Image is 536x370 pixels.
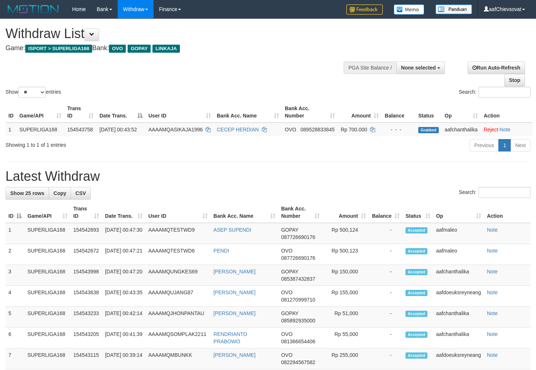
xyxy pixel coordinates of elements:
select: Showentries [18,87,46,98]
td: 154542693 [71,223,102,244]
th: Trans ID: activate to sort column ascending [71,202,102,223]
td: [DATE] 00:39:14 [102,348,146,369]
a: [PERSON_NAME] [214,289,256,295]
td: 5 [5,307,24,328]
a: Previous [469,139,499,152]
span: Copy 087726690176 to clipboard [281,234,315,240]
span: Copy 085892935000 to clipboard [281,318,315,324]
td: aafdoeuksreyneang [433,348,484,369]
td: [DATE] 00:41:39 [102,328,146,348]
th: Action [481,102,533,123]
td: 154543638 [71,286,102,307]
label: Search: [459,187,531,198]
span: LINKAJA [152,45,180,53]
input: Search: [479,87,531,98]
a: Note [500,127,511,132]
a: Note [487,227,498,233]
span: Show 25 rows [10,190,44,196]
th: Date Trans.: activate to sort column ascending [102,202,146,223]
td: 4 [5,286,24,307]
td: [DATE] 00:47:21 [102,244,146,265]
span: OVO [281,352,292,358]
td: aafchanthalika [442,123,481,136]
td: AAAAMQUNGKES69 [146,265,211,286]
span: GOPAY [281,269,298,274]
span: Copy 087726690176 to clipboard [281,255,315,261]
th: Game/API: activate to sort column ascending [16,102,64,123]
a: 1 [498,139,511,152]
span: None selected [401,65,436,71]
span: Copy 081270999710 to clipboard [281,297,315,303]
a: ASEP SUPENDI [214,227,251,233]
span: Accepted [405,352,427,359]
th: Balance: activate to sort column ascending [369,202,403,223]
a: Note [487,352,498,358]
td: SUPERLIGA168 [24,348,71,369]
td: - [369,348,403,369]
label: Search: [459,87,531,98]
span: OVO [109,45,126,53]
th: Op: activate to sort column ascending [442,102,481,123]
span: Copy 081366654406 to clipboard [281,339,315,344]
div: Showing 1 to 1 of 1 entries [5,138,218,149]
span: Copy 085387432837 to clipboard [281,276,315,282]
td: - [369,328,403,348]
td: Rp 51,000 [322,307,369,328]
span: Copy 089528833845 to clipboard [301,127,335,132]
span: OVO [281,289,292,295]
td: SUPERLIGA168 [16,123,64,136]
td: 1 [5,123,16,136]
th: Bank Acc. Name: activate to sort column ascending [214,102,282,123]
td: SUPERLIGA168 [24,307,71,328]
span: 154543758 [67,127,93,132]
th: Trans ID: activate to sort column ascending [64,102,97,123]
th: Amount: activate to sort column ascending [338,102,382,123]
td: aafchanthalika [433,265,484,286]
a: CSV [71,187,91,199]
th: ID: activate to sort column descending [5,202,24,223]
td: - [369,286,403,307]
span: ISPORT > SUPERLIGA168 [25,45,92,53]
a: RENDRIANTO PRABOWO [214,331,247,344]
span: CSV [75,190,86,196]
td: 154543205 [71,328,102,348]
td: Rp 500,123 [322,244,369,265]
a: Show 25 rows [5,187,49,199]
img: panduan.png [435,4,472,14]
span: Accepted [405,311,427,317]
a: Run Auto-Refresh [468,61,525,74]
div: - - - [385,126,412,133]
td: aafchanthalika [433,307,484,328]
span: Accepted [405,248,427,254]
td: Rp 150,000 [322,265,369,286]
a: Note [487,269,498,274]
span: OVO [285,127,296,132]
span: GOPAY [128,45,151,53]
span: GOPAY [281,227,298,233]
a: Next [510,139,531,152]
td: · [481,123,533,136]
h4: Game: Bank: [5,45,350,52]
span: Rp 700.000 [341,127,367,132]
th: Date Trans.: activate to sort column descending [97,102,146,123]
td: 154543233 [71,307,102,328]
td: SUPERLIGA168 [24,244,71,265]
img: MOTION_logo.png [5,4,61,15]
label: Show entries [5,87,61,98]
a: Note [487,310,498,316]
td: 3 [5,265,24,286]
td: AAAAMQJHONPANTAU [146,307,211,328]
button: None selected [396,61,445,74]
td: SUPERLIGA168 [24,265,71,286]
td: - [369,265,403,286]
img: Feedback.jpg [346,4,383,15]
span: Accepted [405,269,427,275]
a: Stop [504,74,525,86]
a: Copy [49,187,71,199]
td: - [369,307,403,328]
td: [DATE] 00:43:35 [102,286,146,307]
td: Rp 55,000 [322,328,369,348]
td: Rp 155,000 [322,286,369,307]
td: 2 [5,244,24,265]
td: AAAAMQMBUNKK [146,348,211,369]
